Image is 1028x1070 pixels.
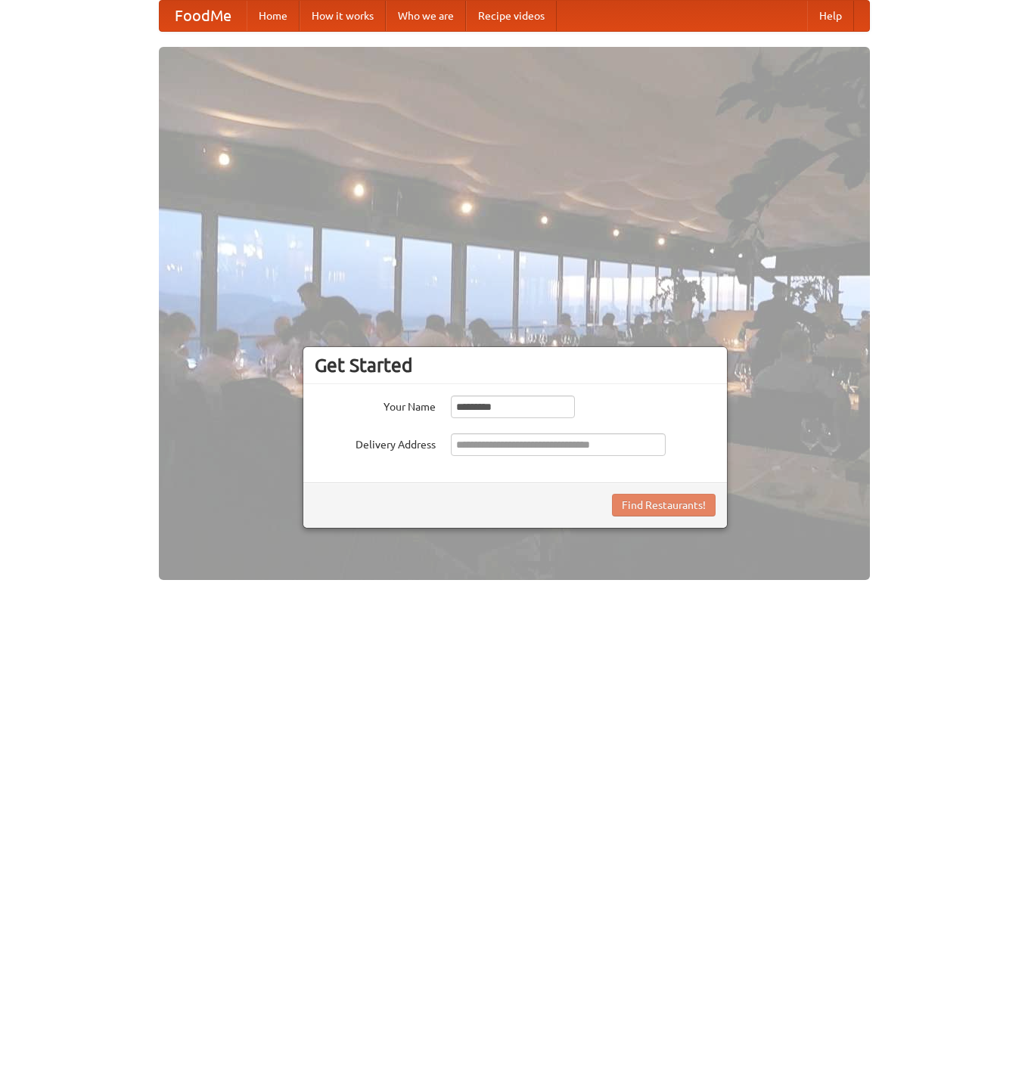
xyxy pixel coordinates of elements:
[300,1,386,31] a: How it works
[386,1,466,31] a: Who we are
[612,494,716,516] button: Find Restaurants!
[315,354,716,377] h3: Get Started
[807,1,854,31] a: Help
[160,1,247,31] a: FoodMe
[466,1,557,31] a: Recipe videos
[315,395,436,414] label: Your Name
[315,433,436,452] label: Delivery Address
[247,1,300,31] a: Home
